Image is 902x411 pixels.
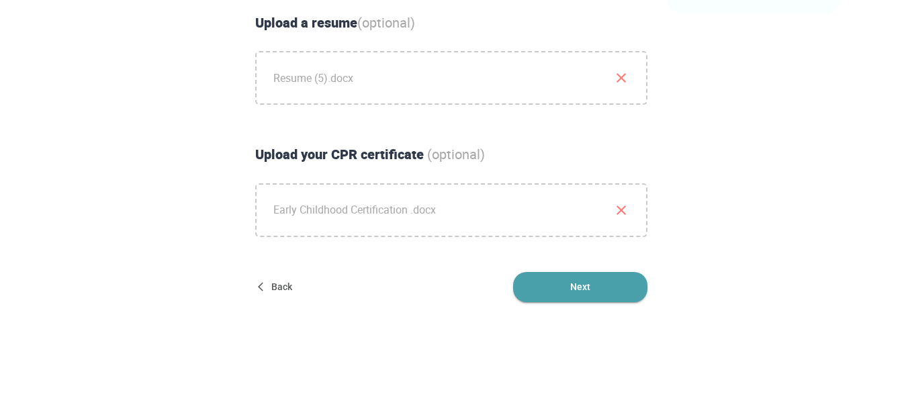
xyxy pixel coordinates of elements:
[613,202,629,218] button: Early Childhood Certification .docx
[250,145,653,165] div: Upload your CPR certificate
[613,70,629,86] button: Resume (5).docx
[255,272,298,302] button: Back
[357,13,415,32] span: (optional)
[257,185,646,236] span: Early Childhood Certification .docx
[257,52,646,103] span: Resume (5).docx
[250,13,653,33] div: Upload a resume
[427,145,485,163] span: (optional)
[513,272,647,302] button: Next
